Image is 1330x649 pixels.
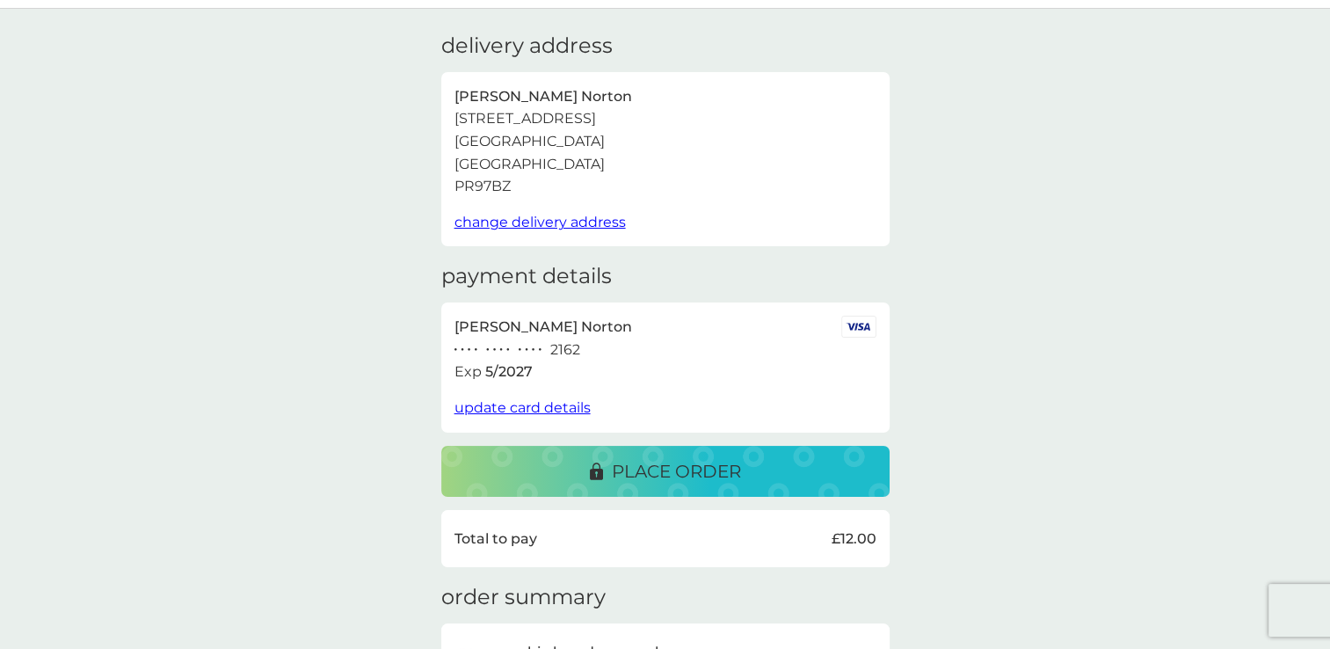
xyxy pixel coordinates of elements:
p: ● [499,346,503,354]
p: 2162 [550,339,580,361]
p: [STREET_ADDRESS] [454,107,596,130]
p: ● [493,346,497,354]
span: update card details [454,399,591,416]
h3: delivery address [441,33,613,59]
p: ● [538,346,541,354]
button: change delivery address [454,211,626,234]
p: ● [519,346,522,354]
button: update card details [454,397,591,419]
p: PR97BZ [454,175,511,198]
p: £12.00 [832,528,876,551]
p: ● [468,346,471,354]
p: [PERSON_NAME] Norton [454,85,632,108]
p: ● [474,346,477,354]
p: Exp [454,361,482,383]
h3: payment details [441,264,612,289]
p: Total to pay [454,528,537,551]
p: ● [525,346,528,354]
button: place order [441,446,890,497]
p: [GEOGRAPHIC_DATA] [454,153,605,176]
p: [GEOGRAPHIC_DATA] [454,130,605,153]
p: ● [486,346,490,354]
p: place order [612,457,741,485]
p: 5 / 2027 [485,361,533,383]
p: [PERSON_NAME] Norton [454,316,632,339]
span: change delivery address [454,214,626,230]
p: ● [461,346,464,354]
h3: order summary [441,585,606,610]
p: ● [454,346,458,354]
p: ● [532,346,535,354]
p: ● [506,346,510,354]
